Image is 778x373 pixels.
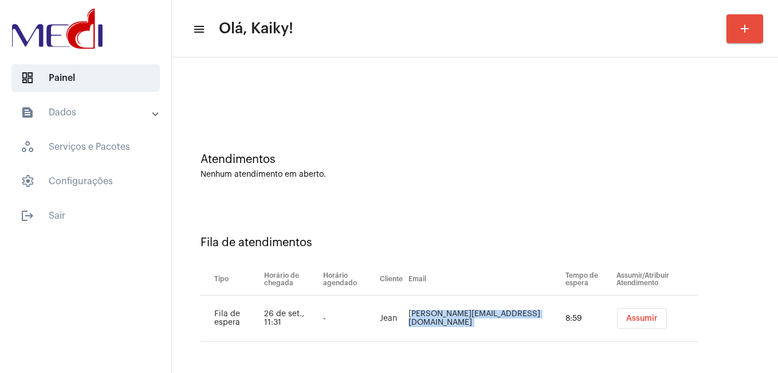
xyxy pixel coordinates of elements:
[219,20,293,38] span: Olá, Kaiky!
[626,314,658,323] span: Assumir
[616,308,698,329] mat-chip-list: selection
[377,296,406,342] td: Jean
[192,22,204,36] mat-icon: sidenav icon
[563,296,614,342] td: 8:59
[11,64,160,92] span: Painel
[201,170,749,179] div: Nenhum atendimento em aberto.
[11,168,160,195] span: Configurações
[261,263,320,296] th: Horário de chegada
[21,209,34,223] mat-icon: sidenav icon
[9,6,105,52] img: d3a1b5fa-500b-b90f-5a1c-719c20e9830b.png
[21,71,34,85] span: sidenav icon
[11,133,160,161] span: Serviços e Pacotes
[406,263,563,296] th: Email
[320,296,377,342] td: -
[614,263,698,296] th: Assumir/Atribuir Atendimento
[201,296,261,342] td: Fila de espera
[406,296,563,342] td: [PERSON_NAME][EMAIL_ADDRESS][DOMAIN_NAME]
[7,99,171,126] mat-expansion-panel-header: sidenav iconDados
[320,263,377,296] th: Horário agendado
[201,263,261,296] th: Tipo
[21,174,34,188] span: sidenav icon
[201,236,749,249] div: Fila de atendimentos
[261,296,320,342] td: 26 de set., 11:31
[21,106,34,119] mat-icon: sidenav icon
[21,106,153,119] mat-panel-title: Dados
[563,263,614,296] th: Tempo de espera
[617,308,667,329] button: Assumir
[21,140,34,154] span: sidenav icon
[11,202,160,230] span: Sair
[738,22,752,36] mat-icon: add
[201,153,749,166] div: Atendimentos
[377,263,406,296] th: Cliente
